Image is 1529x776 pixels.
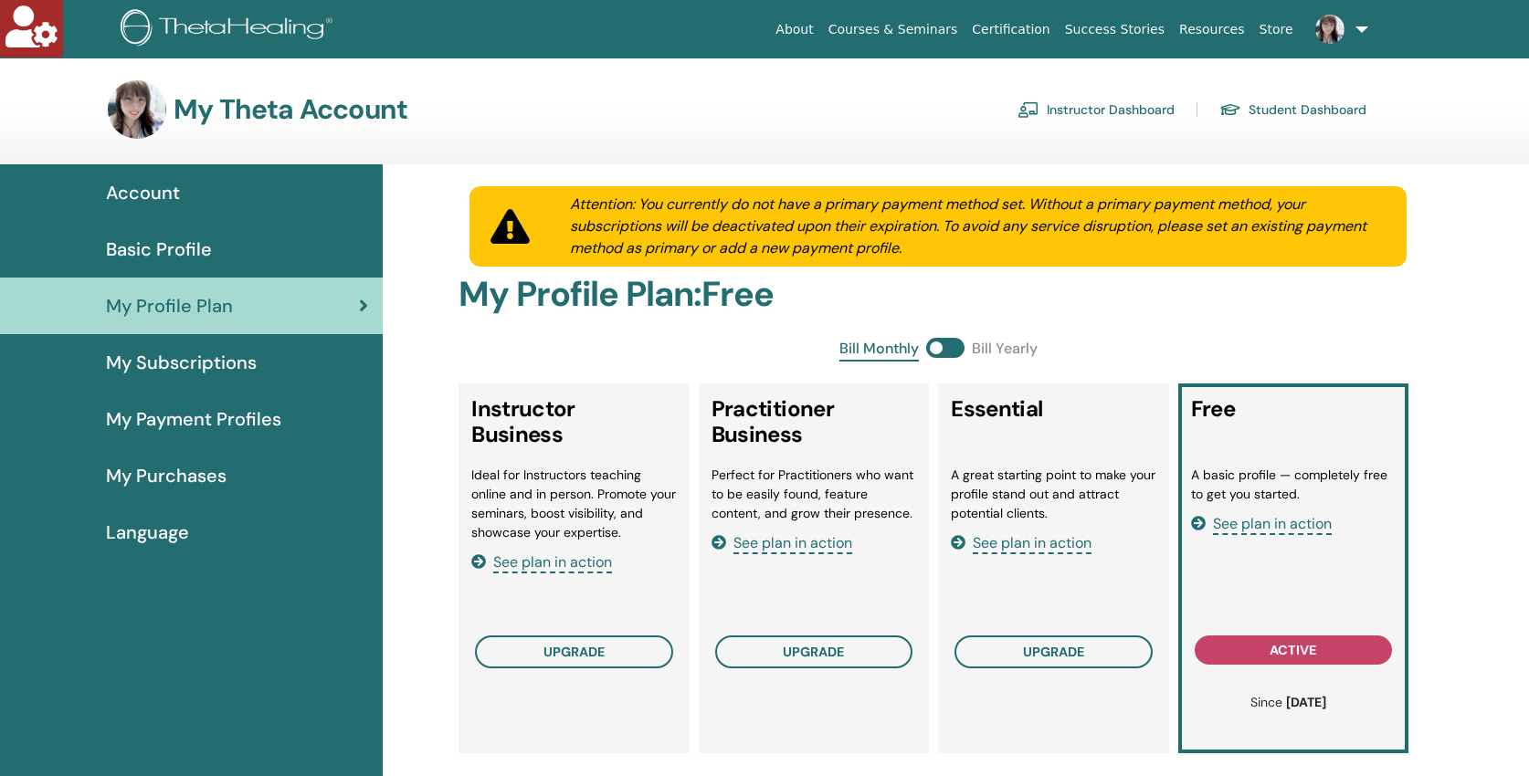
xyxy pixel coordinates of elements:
[106,405,281,433] span: My Payment Profiles
[106,519,189,546] span: Language
[1315,15,1344,44] img: default.jpg
[471,466,677,542] li: Ideal for Instructors teaching online and in person. Promote your seminars, boost visibility, and...
[951,466,1156,523] li: A great starting point to make your profile stand out and attract potential clients.
[1219,95,1366,124] a: Student Dashboard
[106,462,227,489] span: My Purchases
[712,466,917,523] li: Perfect for Practitioners who want to be easily found, feature content, and grow their presence.
[1023,644,1084,660] span: upgrade
[1270,642,1316,658] span: active
[712,533,852,552] a: See plan in action
[715,635,913,668] button: upgrade
[783,644,844,660] span: upgrade
[493,552,612,573] span: See plan in action
[951,533,1091,552] a: See plan in action
[973,533,1091,554] span: See plan in action
[1286,694,1326,710] b: [DATE]
[1195,635,1393,665] button: active
[965,13,1057,47] a: Certification
[1018,95,1175,124] a: Instructor Dashboard
[543,644,605,660] span: upgrade
[1191,514,1332,533] a: See plan in action
[475,635,673,668] button: upgrade
[548,194,1408,259] div: Attention: You currently do not have a primary payment method set. Without a primary payment meth...
[106,179,180,206] span: Account
[954,635,1153,668] button: upgrade
[768,13,820,47] a: About
[821,13,965,47] a: Courses & Seminars
[106,349,257,376] span: My Subscriptions
[1018,101,1039,118] img: chalkboard-teacher.svg
[839,338,919,362] span: Bill Monthly
[106,236,212,263] span: Basic Profile
[1219,102,1241,118] img: graduation-cap.svg
[733,533,852,554] span: See plan in action
[459,274,1418,316] h2: My Profile Plan : Free
[1172,13,1252,47] a: Resources
[108,80,166,139] img: default.jpg
[1058,13,1172,47] a: Success Stories
[1213,514,1332,535] span: See plan in action
[471,552,612,572] a: See plan in action
[121,9,339,50] img: logo.png
[106,292,233,320] span: My Profile Plan
[972,338,1038,362] span: Bill Yearly
[174,93,407,126] h3: My Theta Account
[1200,693,1378,712] p: Since
[1191,466,1397,504] li: A basic profile — completely free to get you started.
[1252,13,1301,47] a: Store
